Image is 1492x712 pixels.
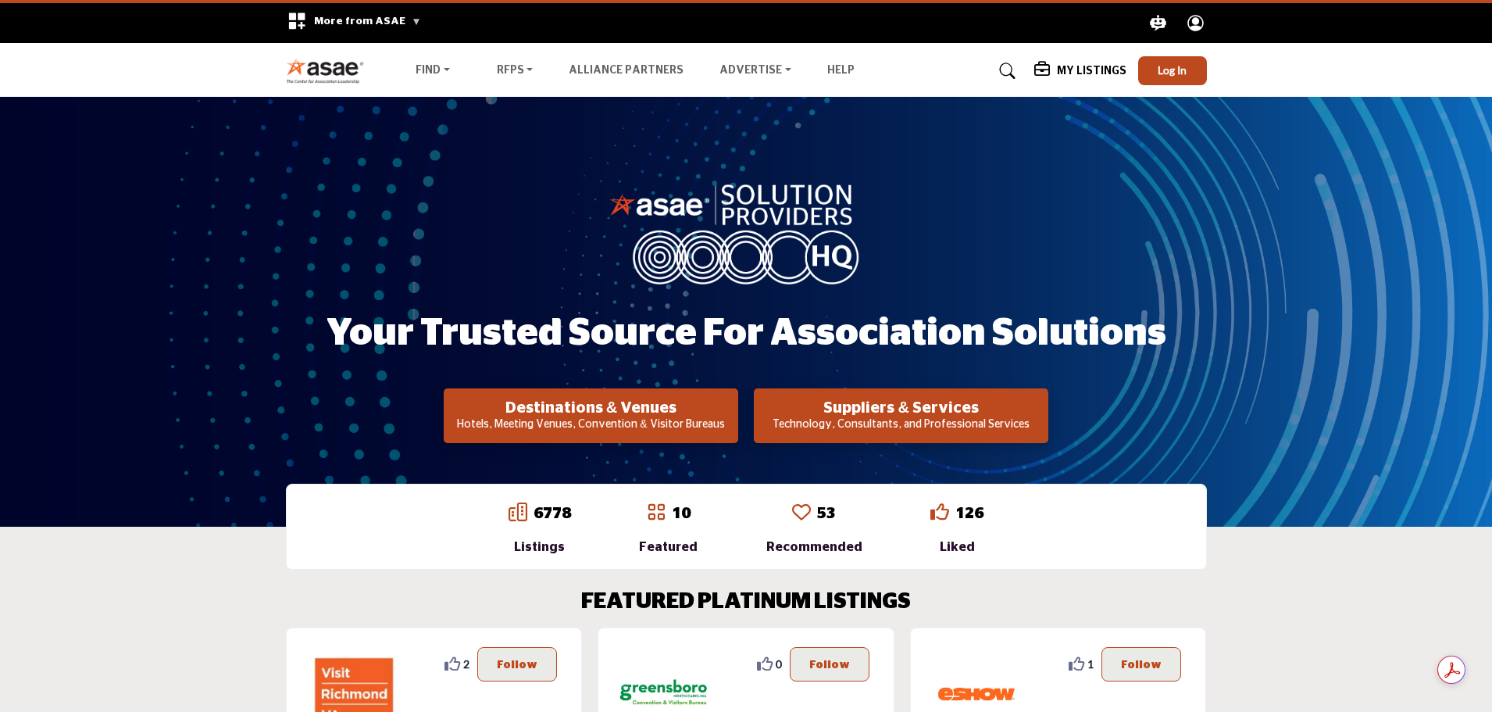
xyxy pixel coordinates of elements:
a: Go to Recommended [792,503,811,524]
img: Site Logo [286,58,373,84]
span: 1 [1087,656,1094,672]
div: Recommended [766,538,862,556]
div: Liked [930,538,983,556]
span: Log In [1158,63,1187,77]
h5: My Listings [1057,64,1126,78]
span: More from ASAE [314,16,421,27]
p: Follow [1121,656,1162,673]
i: Go to Liked [930,503,949,521]
h2: Destinations & Venues [448,399,734,417]
h2: Suppliers & Services [758,399,1044,417]
p: Hotels, Meeting Venues, Convention & Visitor Bureaus [448,417,734,433]
div: My Listings [1034,62,1126,81]
p: Follow [497,656,537,673]
a: 126 [955,506,983,521]
a: Advertise [709,60,802,82]
button: Suppliers & Services Technology, Consultants, and Professional Services [754,388,1048,443]
div: Listings [509,538,571,556]
a: Find [405,60,461,82]
button: Log In [1138,56,1207,85]
img: image [609,181,883,284]
span: 0 [776,656,782,672]
p: Technology, Consultants, and Professional Services [758,417,1044,433]
a: Alliance Partners [569,65,684,76]
div: Featured [639,538,698,556]
button: Destinations & Venues Hotels, Meeting Venues, Convention & Visitor Bureaus [444,388,738,443]
div: More from ASAE [277,3,431,43]
button: Follow [1101,647,1181,682]
a: RFPs [486,60,544,82]
span: 2 [463,656,469,672]
button: Follow [477,647,557,682]
a: 53 [817,506,836,521]
a: Help [827,65,855,76]
a: Search [984,59,1026,84]
a: 6778 [534,506,571,521]
a: Go to Featured [647,503,666,524]
a: 10 [672,506,691,521]
button: Follow [790,647,869,682]
p: Follow [809,656,850,673]
h1: Your Trusted Source for Association Solutions [327,309,1166,358]
h2: FEATURED PLATINUM LISTINGS [581,589,911,616]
